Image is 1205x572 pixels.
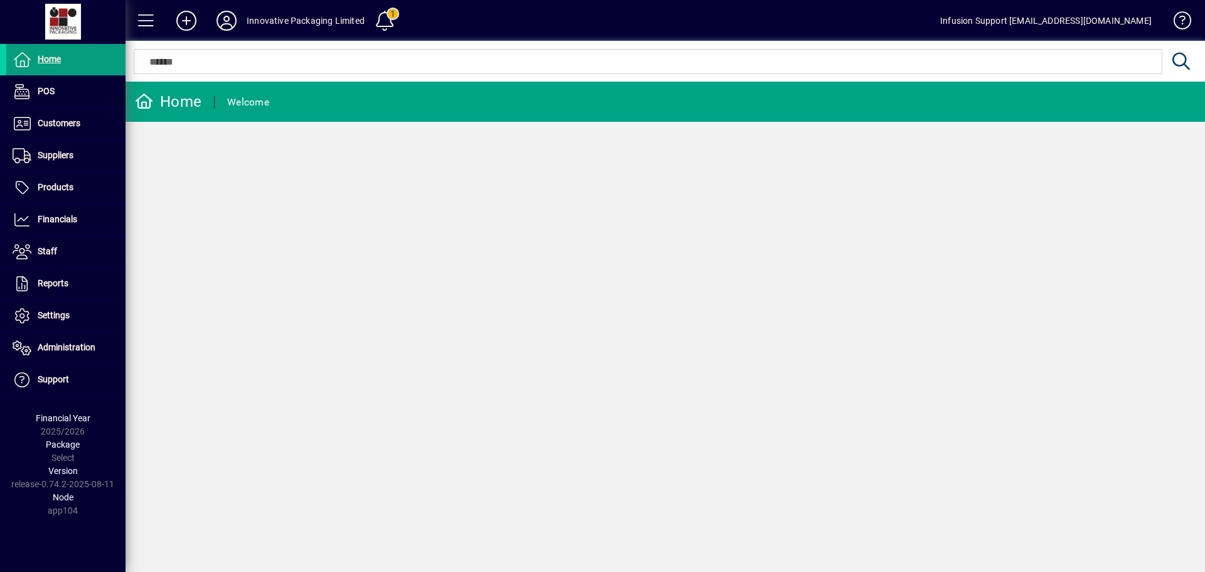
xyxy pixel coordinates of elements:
a: Administration [6,332,126,364]
span: Suppliers [38,150,73,160]
span: Support [38,374,69,384]
a: Settings [6,300,126,332]
div: Welcome [227,92,269,112]
button: Add [166,9,206,32]
a: POS [6,76,126,107]
div: Innovative Packaging Limited [247,11,365,31]
span: Package [46,440,80,450]
a: Financials [6,204,126,235]
span: Node [53,492,73,502]
span: Financial Year [36,413,90,423]
a: Staff [6,236,126,267]
div: Home [135,92,201,112]
a: Support [6,364,126,396]
span: Staff [38,246,57,256]
span: Customers [38,118,80,128]
a: Customers [6,108,126,139]
a: Suppliers [6,140,126,171]
a: Reports [6,268,126,299]
span: Reports [38,278,68,288]
span: POS [38,86,55,96]
span: Settings [38,310,70,320]
span: Financials [38,214,77,224]
div: Infusion Support [EMAIL_ADDRESS][DOMAIN_NAME] [940,11,1152,31]
a: Knowledge Base [1164,3,1189,43]
span: Administration [38,342,95,352]
button: Profile [206,9,247,32]
span: Home [38,54,61,64]
a: Products [6,172,126,203]
span: Version [48,466,78,476]
span: Products [38,182,73,192]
